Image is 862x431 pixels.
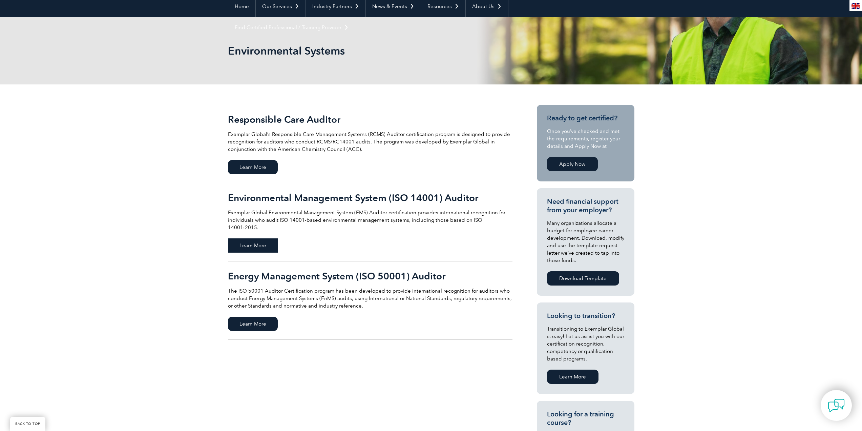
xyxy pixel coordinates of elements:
a: Apply Now [547,157,598,171]
a: Responsible Care Auditor Exemplar Global’s Responsible Care Management Systems (RCMS) Auditor cer... [228,105,512,183]
a: Learn More [547,370,598,384]
p: Many organizations allocate a budget for employee career development. Download, modify and use th... [547,219,624,264]
a: Environmental Management System (ISO 14001) Auditor Exemplar Global Environmental Management Syst... [228,183,512,261]
a: Find Certified Professional / Training Provider [228,17,355,38]
span: Learn More [228,160,278,174]
h2: Responsible Care Auditor [228,114,512,125]
a: Energy Management System (ISO 50001) Auditor The ISO 50001 Auditor Certification program has been... [228,261,512,340]
span: Learn More [228,238,278,253]
img: contact-chat.png [828,397,845,414]
p: Exemplar Global Environmental Management System (EMS) Auditor certification provides internationa... [228,209,512,231]
h3: Looking to transition? [547,312,624,320]
a: Download Template [547,271,619,286]
h3: Need financial support from your employer? [547,197,624,214]
img: en [852,3,860,9]
h3: Looking for a training course? [547,410,624,427]
h2: Energy Management System (ISO 50001) Auditor [228,271,512,281]
span: Learn More [228,317,278,331]
p: Once you’ve checked and met the requirements, register your details and Apply Now at [547,128,624,150]
h2: Environmental Management System (ISO 14001) Auditor [228,192,512,203]
p: Transitioning to Exemplar Global is easy! Let us assist you with our certification recognition, c... [547,325,624,363]
h3: Ready to get certified? [547,114,624,122]
p: Exemplar Global’s Responsible Care Management Systems (RCMS) Auditor certification program is des... [228,131,512,153]
a: BACK TO TOP [10,417,45,431]
h1: Environmental Systems [228,44,488,57]
p: The ISO 50001 Auditor Certification program has been developed to provide international recogniti... [228,287,512,310]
